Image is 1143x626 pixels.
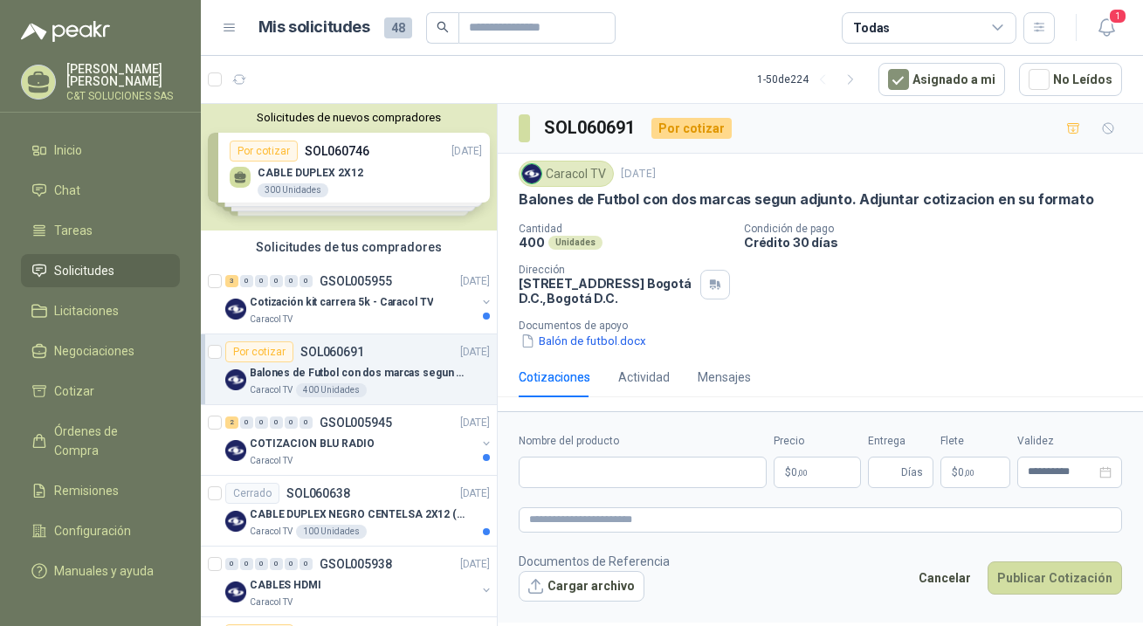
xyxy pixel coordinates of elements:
[320,416,392,429] p: GSOL005945
[548,236,602,250] div: Unidades
[250,365,467,382] p: Balones de Futbol con dos marcas segun adjunto. Adjuntar cotizacion en su formato
[225,299,246,320] img: Company Logo
[21,474,180,507] a: Remisiones
[225,416,238,429] div: 2
[300,346,364,358] p: SOL060691
[250,506,467,523] p: CABLE DUPLEX NEGRO CENTELSA 2X12 (COLOR NEGRO)
[225,369,246,390] img: Company Logo
[225,554,493,609] a: 0 0 0 0 0 0 GSOL005938[DATE] Company LogoCABLES HDMICaracol TV
[988,561,1122,595] button: Publicar Cotización
[384,17,412,38] span: 48
[1108,8,1127,24] span: 1
[460,273,490,290] p: [DATE]
[868,433,933,450] label: Entrega
[460,556,490,573] p: [DATE]
[878,63,1005,96] button: Asignado a mi
[255,275,268,287] div: 0
[54,561,154,581] span: Manuales y ayuda
[225,581,246,602] img: Company Logo
[225,271,493,327] a: 3 0 0 0 0 0 GSOL005955[DATE] Company LogoCotización kit carrera 5k - Caracol TVCaracol TV
[296,383,367,397] div: 400 Unidades
[21,334,180,368] a: Negociaciones
[651,118,732,139] div: Por cotizar
[54,141,82,160] span: Inicio
[853,18,890,38] div: Todas
[300,558,313,570] div: 0
[270,558,283,570] div: 0
[744,235,1136,250] p: Crédito 30 días
[519,320,1136,332] p: Documentos de apoyo
[460,485,490,502] p: [DATE]
[54,521,131,540] span: Configuración
[621,166,656,182] p: [DATE]
[519,433,767,450] label: Nombre del producto
[519,190,1093,209] p: Balones de Futbol con dos marcas segun adjunto. Adjuntar cotizacion en su formato
[940,433,1010,450] label: Flete
[21,415,180,467] a: Órdenes de Compra
[250,525,293,539] p: Caracol TV
[797,468,808,478] span: ,00
[66,91,180,101] p: C&T SOLUCIONES SAS
[240,558,253,570] div: 0
[757,65,864,93] div: 1 - 50 de 224
[519,368,590,387] div: Cotizaciones
[66,63,180,87] p: [PERSON_NAME] [PERSON_NAME]
[21,21,110,42] img: Logo peakr
[21,375,180,408] a: Cotizar
[519,332,648,350] button: Balón de futbol.docx
[21,514,180,547] a: Configuración
[250,454,293,468] p: Caracol TV
[54,261,114,280] span: Solicitudes
[285,416,298,429] div: 0
[21,134,180,167] a: Inicio
[54,481,119,500] span: Remisiones
[519,235,545,250] p: 400
[460,415,490,431] p: [DATE]
[698,368,751,387] div: Mensajes
[21,294,180,327] a: Licitaciones
[1091,12,1122,44] button: 1
[774,457,861,488] p: $0,00
[250,436,375,452] p: COTIZACION BLU RADIO
[774,433,861,450] label: Precio
[285,275,298,287] div: 0
[519,223,730,235] p: Cantidad
[744,223,1136,235] p: Condición de pago
[320,275,392,287] p: GSOL005955
[250,383,293,397] p: Caracol TV
[225,341,293,362] div: Por cotizar
[21,174,180,207] a: Chat
[519,161,614,187] div: Caracol TV
[940,457,1010,488] p: $ 0,00
[255,558,268,570] div: 0
[791,467,808,478] span: 0
[958,467,974,478] span: 0
[258,15,370,40] h1: Mis solicitudes
[21,214,180,247] a: Tareas
[286,487,350,499] p: SOL060638
[300,416,313,429] div: 0
[901,457,923,487] span: Días
[54,221,93,240] span: Tareas
[519,571,644,602] button: Cargar archivo
[250,595,293,609] p: Caracol TV
[250,577,321,594] p: CABLES HDMI
[300,275,313,287] div: 0
[201,334,497,405] a: Por cotizarSOL060691[DATE] Company LogoBalones de Futbol con dos marcas segun adjunto. Adjuntar c...
[250,313,293,327] p: Caracol TV
[21,554,180,588] a: Manuales y ayuda
[255,416,268,429] div: 0
[225,412,493,468] a: 2 0 0 0 0 0 GSOL005945[DATE] Company LogoCOTIZACION BLU RADIOCaracol TV
[270,275,283,287] div: 0
[225,440,246,461] img: Company Logo
[240,416,253,429] div: 0
[618,368,670,387] div: Actividad
[208,111,490,124] button: Solicitudes de nuevos compradores
[225,558,238,570] div: 0
[1019,63,1122,96] button: No Leídos
[1017,433,1122,450] label: Validez
[285,558,298,570] div: 0
[952,467,958,478] span: $
[54,382,94,401] span: Cotizar
[964,468,974,478] span: ,00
